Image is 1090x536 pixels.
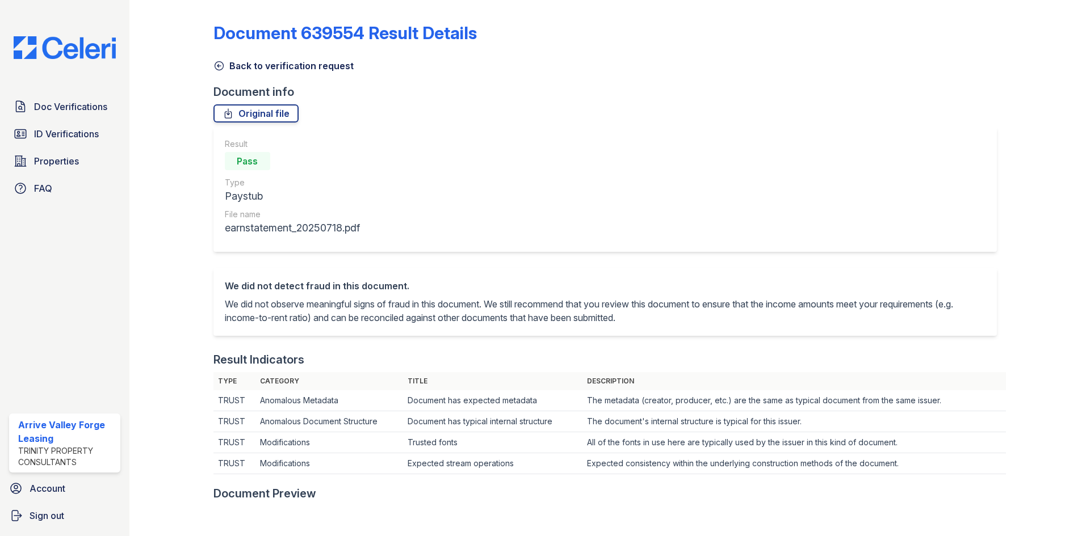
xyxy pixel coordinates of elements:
span: Sign out [30,509,64,522]
td: TRUST [213,432,256,453]
th: Description [582,372,1006,390]
th: Type [213,372,256,390]
td: Anomalous Document Structure [255,411,403,432]
span: FAQ [34,182,52,195]
td: Modifications [255,432,403,453]
a: Doc Verifications [9,95,120,118]
a: ID Verifications [9,123,120,145]
td: TRUST [213,453,256,474]
td: Document has expected metadata [403,390,582,411]
span: Properties [34,154,79,168]
div: Result Indicators [213,352,304,368]
a: Original file [213,104,299,123]
td: Document has typical internal structure [403,411,582,432]
a: Account [5,477,125,500]
div: Trinity Property Consultants [18,445,116,468]
th: Category [255,372,403,390]
th: Title [403,372,582,390]
a: Sign out [5,504,125,527]
p: We did not observe meaningful signs of fraud in this document. We still recommend that you review... [225,297,986,324]
div: Paystub [225,188,360,204]
div: Result [225,138,360,150]
iframe: chat widget [1042,491,1079,525]
div: Document info [213,84,1006,100]
div: earnstatement_20250718.pdf [225,220,360,236]
td: Modifications [255,453,403,474]
span: ID Verifications [34,127,99,141]
a: FAQ [9,177,120,200]
div: Document Preview [213,486,316,501]
td: The metadata (creator, producer, etc.) are the same as typical document from the same issuer. [582,390,1006,411]
td: Expected consistency within the underlying construction methods of the document. [582,453,1006,474]
td: TRUST [213,411,256,432]
td: Trusted fonts [403,432,582,453]
div: Type [225,177,360,188]
img: CE_Logo_Blue-a8612792a0a2168367f1c8372b55b34899dd931a85d93a1a3d3e32e68fde9ad4.png [5,36,125,59]
td: All of the fonts in use here are typically used by the issuer in this kind of document. [582,432,1006,453]
div: File name [225,209,360,220]
a: Back to verification request [213,59,354,73]
a: Document 639554 Result Details [213,23,477,43]
div: Pass [225,152,270,170]
div: Arrive Valley Forge Leasing [18,418,116,445]
td: Expected stream operations [403,453,582,474]
span: Account [30,482,65,495]
div: We did not detect fraud in this document. [225,279,986,293]
td: TRUST [213,390,256,411]
span: Doc Verifications [34,100,107,113]
a: Properties [9,150,120,172]
td: The document's internal structure is typical for this issuer. [582,411,1006,432]
td: Anomalous Metadata [255,390,403,411]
